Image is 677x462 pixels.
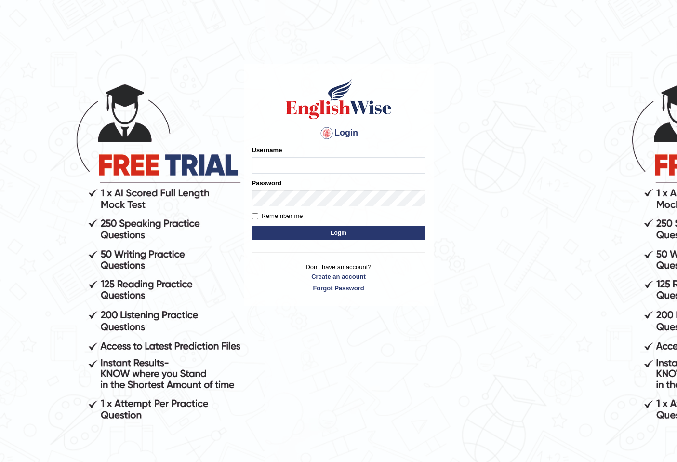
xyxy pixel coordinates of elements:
label: Remember me [252,211,303,221]
label: Password [252,178,281,188]
input: Remember me [252,213,258,219]
p: Don't have an account? [252,262,425,292]
button: Login [252,226,425,240]
a: Forgot Password [252,284,425,293]
img: Logo of English Wise sign in for intelligent practice with AI [284,77,394,121]
a: Create an account [252,272,425,281]
label: Username [252,146,282,155]
h4: Login [252,125,425,141]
